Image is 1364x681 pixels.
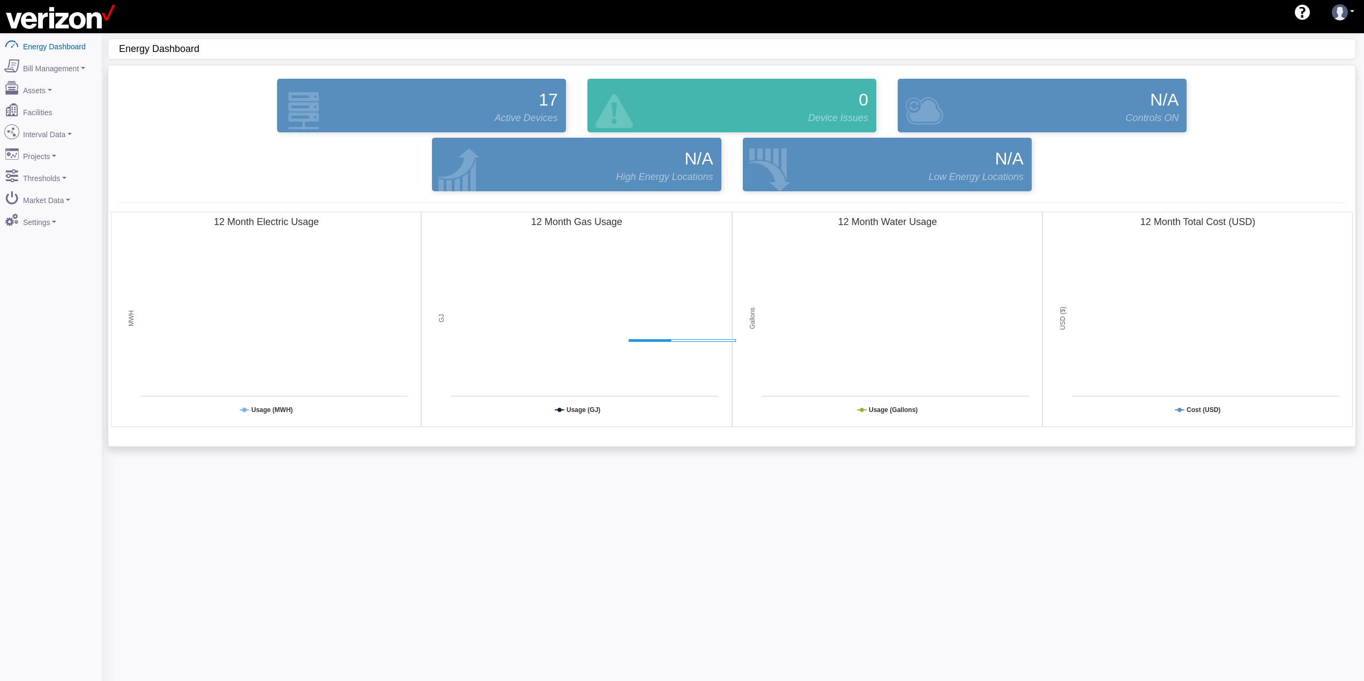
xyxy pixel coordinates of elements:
span: N/A [995,146,1023,171]
span: Low Energy Locations [929,170,1024,184]
span: Active Devices [495,111,558,125]
tspan: Usage (GJ) [567,406,600,414]
tspan: 12 Month Water Usage [838,216,936,227]
span: N/A [684,146,713,171]
tspan: USD ($) [1059,306,1067,330]
tspan: 12 Month Total Cost (USD) [1140,216,1255,227]
tspan: 12 Month Electric Usage [214,216,319,227]
span: 17 [539,87,558,113]
tspan: MWH [128,310,135,326]
tspan: 12 Month Gas Usage [531,216,622,227]
tspan: Cost (USD) [1187,406,1220,414]
span: High Energy Locations [616,170,713,184]
tspan: Usage (MWH) [251,406,293,414]
span: 0 [859,87,868,113]
tspan: Usage (Gallons) [869,406,918,414]
span: N/A [1150,87,1179,113]
div: Devices that are active and configured but are in an error state. [577,76,887,135]
div: Energy Dashboard [119,39,1355,59]
span: Controls ON [1126,111,1179,125]
div: Devices that are actively reporting data. [266,76,577,135]
span: Device Issues [808,111,868,125]
a: 17 Active Devices [274,79,569,132]
tspan: Gallons [749,308,756,330]
tspan: GJ [438,314,446,322]
img: user-3.svg [1332,4,1348,20]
